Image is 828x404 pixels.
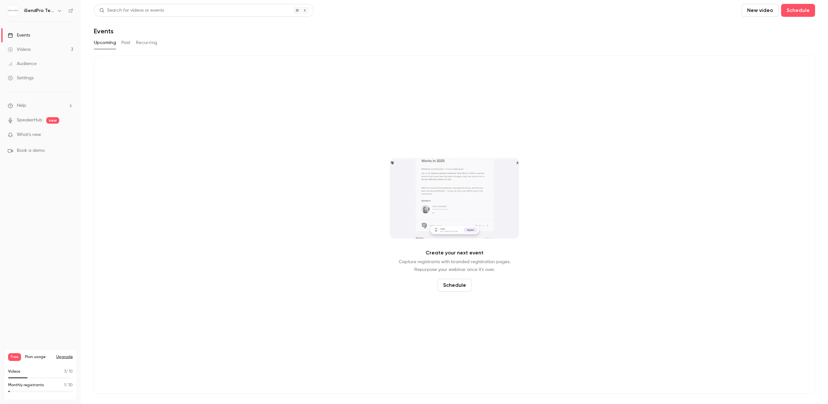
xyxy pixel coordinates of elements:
div: Videos [8,46,31,53]
div: Domaine: [DOMAIN_NAME] [17,17,73,22]
p: Capture registrants with branded registration pages. Repurpose your webinar once it's over. [399,258,510,274]
button: Past [121,38,131,48]
span: new [46,117,59,124]
li: help-dropdown-opener [8,102,73,109]
div: Search for videos or events [99,7,164,14]
div: v 4.0.25 [18,10,32,16]
button: Upcoming [94,38,116,48]
p: / 10 [64,369,73,375]
span: Help [17,102,26,109]
img: tab_keywords_by_traffic_grey.svg [73,38,79,43]
button: Upgrade [56,354,73,360]
div: Domaine [33,38,50,42]
div: Audience [8,61,37,67]
p: Monthly registrants [8,382,44,388]
div: Events [8,32,30,39]
p: Create your next event [426,249,484,257]
img: tab_domain_overview_orange.svg [26,38,31,43]
iframe: Noticeable Trigger [65,132,73,138]
span: 1 [64,383,65,387]
a: SpeakerHub [17,117,42,124]
span: Book a demo [17,147,45,154]
h1: Events [94,27,114,35]
div: Mots-clés [81,38,99,42]
p: / 30 [64,382,73,388]
button: Schedule [438,279,472,292]
span: 3 [64,370,66,374]
img: logo_orange.svg [10,10,16,16]
p: Videos [8,369,20,375]
span: Free [8,353,21,361]
h6: iSendPro Telecom [24,7,54,14]
span: What's new [17,131,41,138]
img: iSendPro Telecom [8,6,18,16]
button: New video [742,4,779,17]
img: website_grey.svg [10,17,16,22]
button: Schedule [781,4,815,17]
span: Plan usage [25,354,52,360]
div: Settings [8,75,34,81]
button: Recurring [136,38,158,48]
